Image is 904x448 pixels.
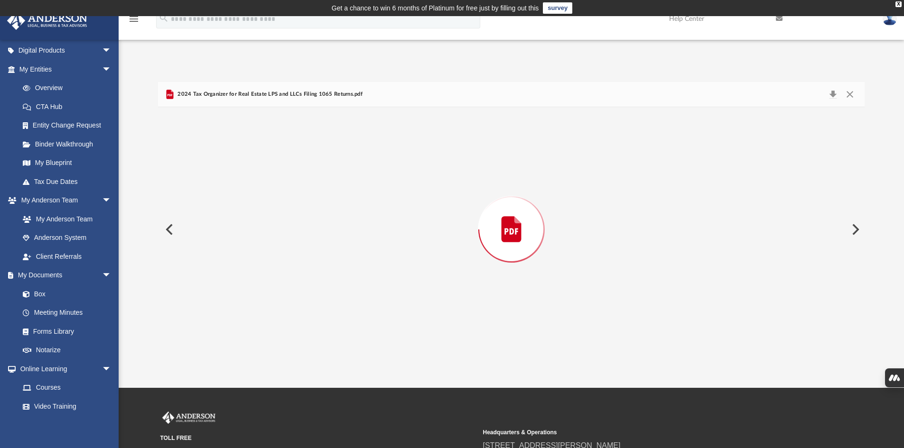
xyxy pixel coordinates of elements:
[483,428,799,437] small: Headquarters & Operations
[895,1,902,7] div: close
[13,284,116,303] a: Box
[4,11,90,30] img: Anderson Advisors Platinum Portal
[7,41,126,60] a: Digital Productsarrow_drop_down
[844,216,865,243] button: Next File
[13,397,116,416] a: Video Training
[13,341,121,360] a: Notarize
[102,266,121,285] span: arrow_drop_down
[102,359,121,379] span: arrow_drop_down
[883,12,897,26] img: User Pic
[158,82,865,352] div: Preview
[13,247,121,266] a: Client Referrals
[7,60,126,79] a: My Entitiesarrow_drop_down
[13,210,116,229] a: My Anderson Team
[160,411,217,424] img: Anderson Advisors Platinum Portal
[158,216,179,243] button: Previous File
[13,303,121,322] a: Meeting Minutes
[13,378,121,397] a: Courses
[13,416,121,435] a: Resources
[176,90,363,99] span: 2024 Tax Organizer for Real Estate LPS and LLCs Filing 1065 Returns.pdf
[128,18,140,25] a: menu
[128,13,140,25] i: menu
[13,172,126,191] a: Tax Due Dates
[158,13,169,23] i: search
[13,116,126,135] a: Entity Change Request
[543,2,572,14] a: survey
[7,359,121,378] a: Online Learningarrow_drop_down
[13,229,121,247] a: Anderson System
[13,322,116,341] a: Forms Library
[102,191,121,210] span: arrow_drop_down
[824,88,841,101] button: Download
[13,154,121,173] a: My Blueprint
[7,191,121,210] a: My Anderson Teamarrow_drop_down
[102,60,121,79] span: arrow_drop_down
[160,434,476,442] small: TOLL FREE
[13,97,126,116] a: CTA Hub
[13,79,126,98] a: Overview
[13,135,126,154] a: Binder Walkthrough
[102,41,121,61] span: arrow_drop_down
[841,88,858,101] button: Close
[7,266,121,285] a: My Documentsarrow_drop_down
[332,2,539,14] div: Get a chance to win 6 months of Platinum for free just by filling out this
